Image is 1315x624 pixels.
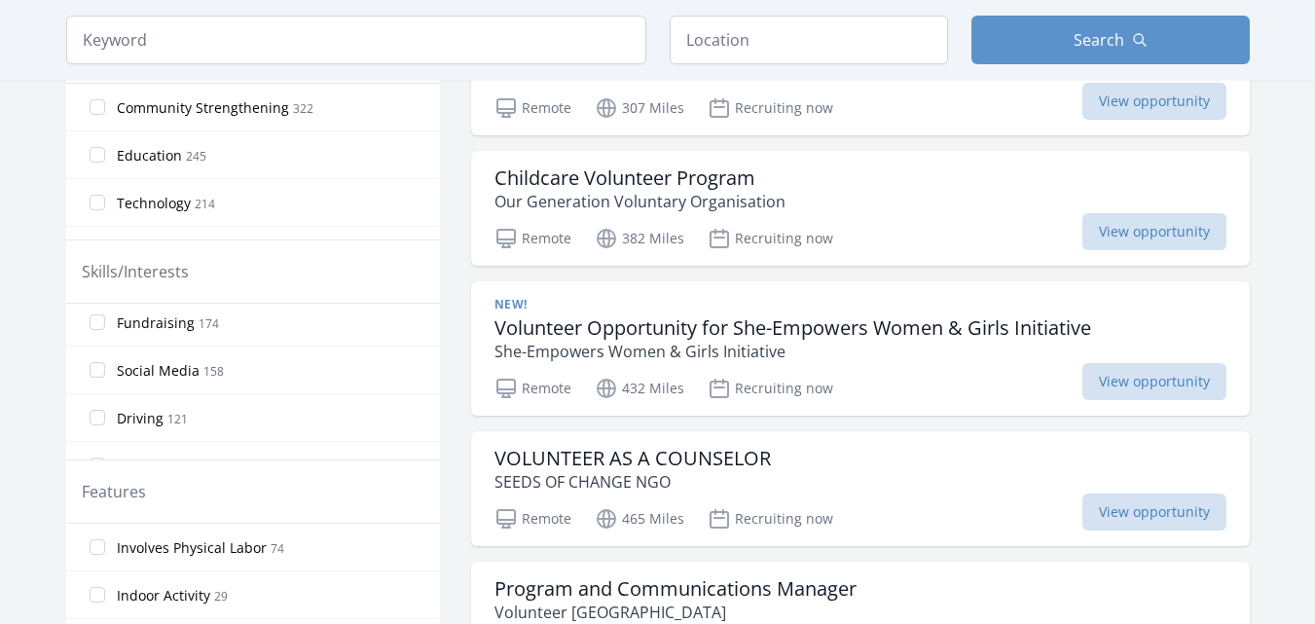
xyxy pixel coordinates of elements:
[971,16,1250,64] button: Search
[708,227,833,250] p: Recruiting now
[494,507,571,531] p: Remote
[117,538,267,558] span: Involves Physical Labor
[708,507,833,531] p: Recruiting now
[90,195,105,210] input: Technology 214
[595,227,684,250] p: 382 Miles
[494,601,857,624] p: Volunteer [GEOGRAPHIC_DATA]
[1082,213,1226,250] span: View opportunity
[82,480,146,503] legend: Features
[494,577,857,601] h3: Program and Communications Manager
[82,260,189,283] legend: Skills/Interests
[199,315,219,332] span: 174
[90,362,105,378] input: Social Media 158
[90,458,105,473] input: Web Development 110
[117,457,237,476] span: Web Development
[195,196,215,212] span: 214
[90,410,105,425] input: Driving 121
[117,361,200,381] span: Social Media
[66,16,646,64] input: Keyword
[471,151,1250,266] a: Childcare Volunteer Program Our Generation Voluntary Organisation Remote 382 Miles Recruiting now...
[494,190,785,213] p: Our Generation Voluntary Organisation
[293,100,313,117] span: 322
[1082,363,1226,400] span: View opportunity
[240,459,261,475] span: 110
[494,227,571,250] p: Remote
[90,99,105,115] input: Community Strengthening 322
[670,16,948,64] input: Location
[595,507,684,531] p: 465 Miles
[494,297,528,312] span: New!
[494,447,771,470] h3: VOLUNTEER AS A COUNSELOR
[117,409,164,428] span: Driving
[471,431,1250,546] a: VOLUNTEER AS A COUNSELOR SEEDS OF CHANGE NGO Remote 465 Miles Recruiting now View opportunity
[595,96,684,120] p: 307 Miles
[494,316,1091,340] h3: Volunteer Opportunity for She-Empowers Women & Girls Initiative
[203,363,224,380] span: 158
[494,340,1091,363] p: She-Empowers Women & Girls Initiative
[1074,28,1124,52] span: Search
[494,470,771,494] p: SEEDS OF CHANGE NGO
[271,540,284,557] span: 74
[708,377,833,400] p: Recruiting now
[117,98,289,118] span: Community Strengthening
[90,314,105,330] input: Fundraising 174
[90,539,105,555] input: Involves Physical Labor 74
[494,96,571,120] p: Remote
[494,166,785,190] h3: Childcare Volunteer Program
[708,96,833,120] p: Recruiting now
[117,313,195,333] span: Fundraising
[471,281,1250,416] a: New! Volunteer Opportunity for She-Empowers Women & Girls Initiative She-Empowers Women & Girls I...
[90,587,105,603] input: Indoor Activity 29
[595,377,684,400] p: 432 Miles
[117,194,191,213] span: Technology
[90,147,105,163] input: Education 245
[117,586,210,606] span: Indoor Activity
[1082,494,1226,531] span: View opportunity
[167,411,188,427] span: 121
[1082,83,1226,120] span: View opportunity
[186,148,206,165] span: 245
[214,588,228,605] span: 29
[117,146,182,165] span: Education
[494,377,571,400] p: Remote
